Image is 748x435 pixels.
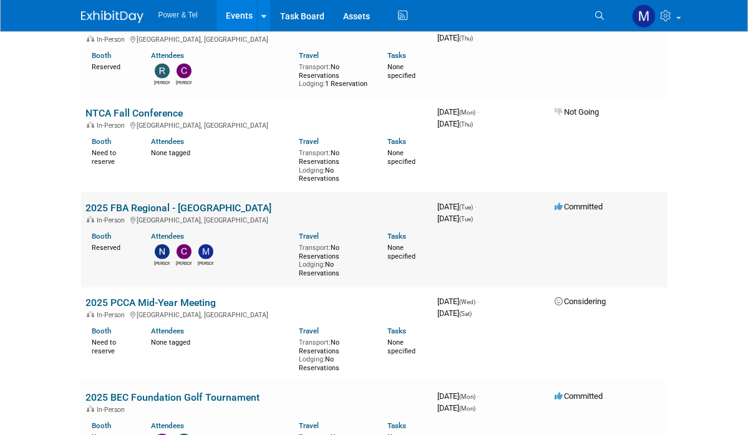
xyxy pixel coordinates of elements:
a: 2025 BEC Foundation Golf Tournament [86,391,260,403]
a: Tasks [387,51,406,60]
a: Booth [92,137,112,146]
img: Madalyn Bobbitt [632,4,656,28]
div: No Reservations No Reservations [299,146,369,183]
span: [DATE] [438,391,480,401]
a: Booth [92,51,112,60]
div: Need to reserve [92,146,133,166]
div: None tagged [151,336,289,347]
span: None specified [387,244,415,261]
a: Attendees [151,232,184,241]
span: [DATE] [438,107,480,117]
span: None specified [387,63,415,80]
img: In-Person Event [87,216,94,222]
a: Attendees [151,327,184,335]
a: Attendees [151,137,184,146]
a: Tasks [387,232,406,241]
span: Lodging: [299,355,325,363]
span: Transport: [299,244,331,252]
a: NTCA Fall Conference [86,107,183,119]
span: [DATE] [438,119,474,128]
span: None specified [387,149,415,166]
a: 2025 FBA Regional - [GEOGRAPHIC_DATA] [86,202,272,214]
span: (Mon) [460,405,476,412]
div: Need to reserve [92,336,133,355]
div: Nate Derbyshire [154,259,170,267]
span: (Wed) [460,299,476,305]
div: [GEOGRAPHIC_DATA], [GEOGRAPHIC_DATA] [86,309,428,319]
div: [GEOGRAPHIC_DATA], [GEOGRAPHIC_DATA] [86,120,428,130]
span: [DATE] [438,297,480,306]
img: Nate Derbyshire [155,244,170,259]
span: (Mon) [460,393,476,400]
span: (Tue) [460,204,474,211]
span: [DATE] [438,214,474,223]
span: (Sat) [460,310,472,317]
div: None tagged [151,146,289,158]
img: Chad Smith [177,64,192,79]
span: Considering [555,297,606,306]
a: Attendees [151,51,184,60]
span: In-Person [97,122,129,130]
span: (Tue) [460,216,474,222]
span: (Thu) [460,121,474,128]
div: Chad Smith [176,259,192,267]
span: Committed [555,391,603,401]
span: Lodging: [299,80,325,88]
div: Reserved [92,60,133,72]
span: [DATE] [438,403,476,413]
img: In-Person Event [87,311,94,317]
div: Chad Smith [176,79,192,86]
a: Tasks [387,421,406,430]
span: - [478,107,480,117]
span: (Thu) [460,35,474,42]
img: ExhibitDay [81,11,143,23]
a: Booth [92,232,112,241]
span: In-Person [97,36,129,44]
img: In-Person Event [87,122,94,128]
a: 2025 PCCA Mid-Year Meeting [86,297,216,308]
img: Robin Mayne [155,64,170,79]
a: Travel [299,51,319,60]
img: In-Person Event [87,36,94,42]
img: Mike Melnick [198,244,213,259]
span: - [478,391,480,401]
span: [DATE] [438,308,472,318]
span: Transport: [299,63,331,71]
a: Attendees [151,421,184,430]
a: Tasks [387,137,406,146]
a: Tasks [387,327,406,335]
div: No Reservations No Reservations [299,241,369,278]
div: Robin Mayne [154,79,170,86]
span: Transport: [299,338,331,347]
img: Chad Smith [177,244,192,259]
span: - [475,202,477,211]
a: Travel [299,137,319,146]
div: No Reservations 1 Reservation [299,60,369,88]
a: Booth [92,327,112,335]
div: Reserved [92,241,133,252]
span: Power & Tel [158,11,198,19]
img: In-Person Event [87,406,94,412]
span: Not Going [555,107,600,117]
div: [GEOGRAPHIC_DATA], [GEOGRAPHIC_DATA] [86,34,428,44]
span: (Mon) [460,109,476,116]
div: [GEOGRAPHIC_DATA], [GEOGRAPHIC_DATA] [86,214,428,224]
span: Transport: [299,149,331,157]
span: In-Person [97,406,129,414]
span: In-Person [97,311,129,319]
a: Travel [299,232,319,241]
span: - [478,297,480,306]
span: Committed [555,202,603,211]
span: [DATE] [438,33,474,42]
div: Mike Melnick [198,259,213,267]
a: Booth [92,421,112,430]
div: No Reservations No Reservations [299,336,369,373]
a: 2025 TribalNet Conference & Tradeshow [86,21,265,33]
a: Travel [299,421,319,430]
span: Lodging: [299,261,325,269]
span: None specified [387,338,415,355]
span: [DATE] [438,202,477,211]
a: Travel [299,327,319,335]
span: Lodging: [299,166,325,174]
span: In-Person [97,216,129,224]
